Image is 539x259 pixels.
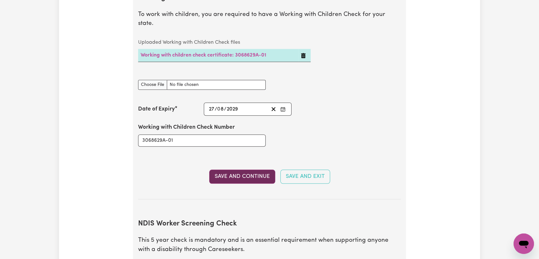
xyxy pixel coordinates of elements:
span: / [215,106,217,112]
label: Date of Expiry [138,105,175,113]
p: To work with children, you are required to have a Working with Children Check for your state. [138,10,401,29]
button: Delete Working with children check certificate: 3068629A-01 [301,51,306,59]
iframe: Button to launch messaging window [513,233,534,254]
p: This 5 year check is mandatory and is an essential requirement when supporting anyone with a disa... [138,236,401,255]
span: 0 [217,107,220,112]
a: Working with children check certificate: 3068629A-01 [141,53,266,58]
label: Working with Children Check Number [138,123,235,132]
button: Save and Continue [209,170,275,184]
button: Clear date [269,105,278,113]
input: ---- [226,105,239,113]
input: -- [218,105,224,113]
button: Enter the Date of Expiry of your Working with Children Check [278,105,287,113]
h2: NDIS Worker Screening Check [138,220,401,228]
span: / [224,106,226,112]
caption: Uploaded Working with Children Check files [138,36,311,49]
button: Save and Exit [280,170,330,184]
input: -- [209,105,215,113]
